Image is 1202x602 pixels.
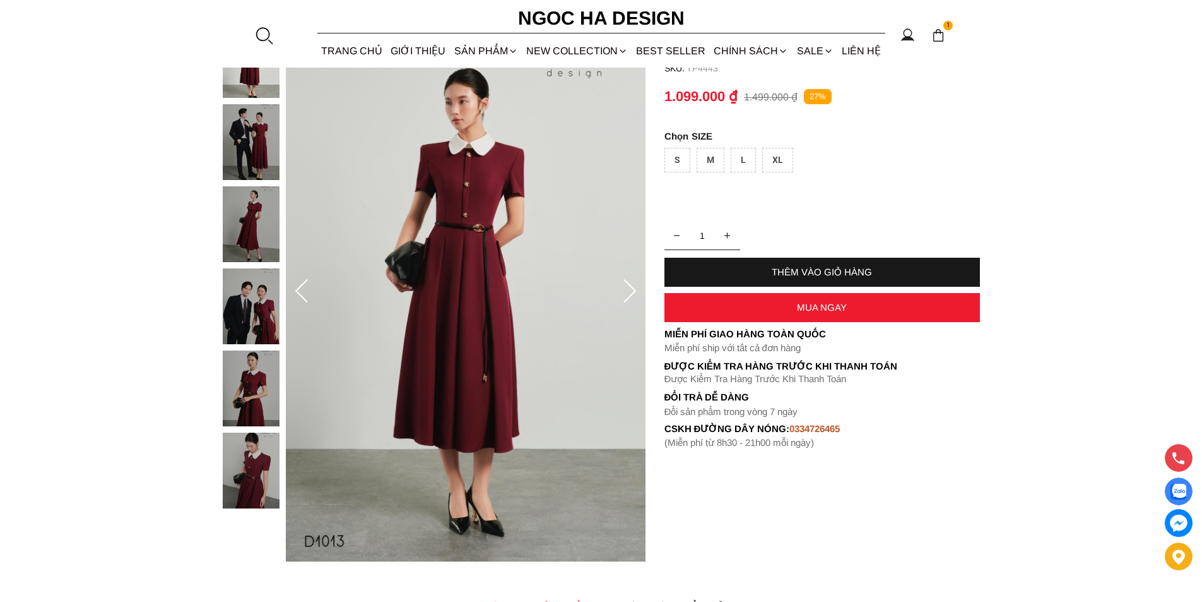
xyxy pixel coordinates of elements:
[664,361,980,372] p: Được Kiểm Tra Hàng Trước Khi Thanh Toán
[223,186,280,262] img: Claire Dress_ Đầm Xòe Màu Đỏ Mix Cổ Trằng D1013_mini_2
[522,34,632,68] a: NEW COLLECTION
[744,91,798,103] p: 1.499.000 ₫
[664,437,814,448] font: (Miễn phí từ 8h30 - 21h00 mỗi ngày)
[837,34,885,68] a: LIÊN HỆ
[762,148,793,172] div: XL
[223,268,280,344] img: Claire Dress_ Đầm Xòe Màu Đỏ Mix Cổ Trằng D1013_mini_3
[664,406,798,417] font: Đổi sản phẩm trong vòng 7 ngày
[789,423,840,434] font: 0334726465
[507,3,696,33] a: Ngoc Ha Design
[697,148,724,172] div: M
[632,34,710,68] a: BEST SELLER
[664,342,801,353] font: Miễn phí ship với tất cả đơn hàng
[1170,484,1186,500] img: Display image
[931,28,945,42] img: img-CART-ICON-ksit0nf1
[664,88,738,105] p: 1.099.000 ₫
[664,392,980,402] h6: Đổi trả dễ dàng
[664,373,980,385] p: Được Kiểm Tra Hàng Trước Khi Thanh Toán
[286,22,645,562] img: Claire Dress_ Đầm Xòe Màu Đỏ Mix Cổ Trằng D1013_0
[664,148,690,172] div: S
[792,34,837,68] a: SALE
[664,302,980,313] div: MUA NGAY
[731,148,756,172] div: L
[1165,509,1193,537] a: messenger
[223,433,280,509] img: Claire Dress_ Đầm Xòe Màu Đỏ Mix Cổ Trằng D1013_mini_5
[664,267,980,277] div: THÊM VÀO GIỎ HÀNG
[664,328,826,339] font: Miễn phí giao hàng toàn quốc
[710,34,792,68] div: Chính sách
[387,34,450,68] a: GIỚI THIỆU
[804,89,832,105] p: 27%
[1165,478,1193,505] a: Display image
[664,63,686,73] h6: SKU:
[664,223,740,248] input: Quantity input
[664,423,790,434] font: cskh đường dây nóng:
[223,351,280,426] img: Claire Dress_ Đầm Xòe Màu Đỏ Mix Cổ Trằng D1013_mini_4
[450,34,522,68] div: SẢN PHẨM
[317,34,387,68] a: TRANG CHỦ
[664,131,980,141] p: SIZE
[223,104,280,180] img: Claire Dress_ Đầm Xòe Màu Đỏ Mix Cổ Trằng D1013_mini_1
[686,63,980,73] p: TP4443
[943,21,953,31] span: 1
